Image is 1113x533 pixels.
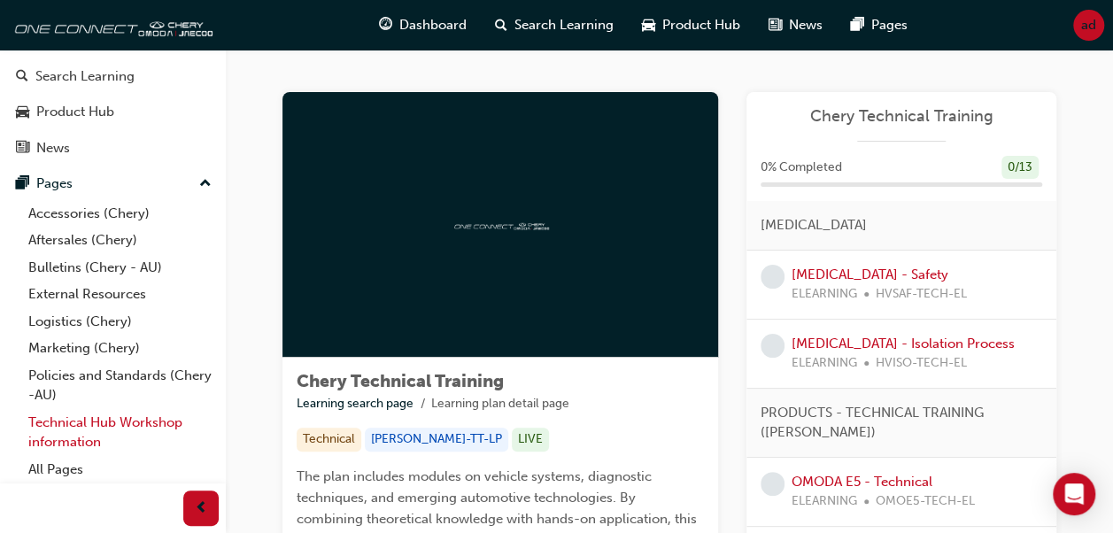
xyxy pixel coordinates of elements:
[851,14,864,36] span: pages-icon
[876,284,967,305] span: HVSAF-TECH-EL
[769,14,782,36] span: news-icon
[792,353,857,374] span: ELEARNING
[481,7,628,43] a: search-iconSearch Learning
[297,371,504,391] span: Chery Technical Training
[21,227,219,254] a: Aftersales (Chery)
[195,498,208,520] span: prev-icon
[297,428,361,452] div: Technical
[21,335,219,362] a: Marketing (Chery)
[399,15,467,35] span: Dashboard
[754,7,837,43] a: news-iconNews
[792,266,948,282] a: [MEDICAL_DATA] - Safety
[1001,156,1039,180] div: 0 / 13
[36,174,73,194] div: Pages
[379,14,392,36] span: guage-icon
[1053,473,1095,515] div: Open Intercom Messenger
[365,7,481,43] a: guage-iconDashboard
[792,491,857,512] span: ELEARNING
[871,15,908,35] span: Pages
[36,102,114,122] div: Product Hub
[642,14,655,36] span: car-icon
[16,141,29,157] span: news-icon
[35,66,135,87] div: Search Learning
[876,353,967,374] span: HVISO-TECH-EL
[514,15,614,35] span: Search Learning
[761,215,867,236] span: [MEDICAL_DATA]
[7,167,219,200] button: Pages
[452,216,549,233] img: oneconnect
[761,334,785,358] span: learningRecordVerb_NONE-icon
[7,60,219,93] a: Search Learning
[792,474,932,490] a: OMODA E5 - Technical
[761,472,785,496] span: learningRecordVerb_NONE-icon
[792,284,857,305] span: ELEARNING
[7,132,219,165] a: News
[792,336,1015,351] a: [MEDICAL_DATA] - Isolation Process
[365,428,508,452] div: [PERSON_NAME]-TT-LP
[21,456,219,483] a: All Pages
[761,158,842,178] span: 0 % Completed
[7,96,219,128] a: Product Hub
[761,265,785,289] span: learningRecordVerb_NONE-icon
[21,409,219,456] a: Technical Hub Workshop information
[662,15,740,35] span: Product Hub
[837,7,922,43] a: pages-iconPages
[297,396,414,411] a: Learning search page
[21,200,219,228] a: Accessories (Chery)
[876,491,975,512] span: OMOE5-TECH-EL
[495,14,507,36] span: search-icon
[21,254,219,282] a: Bulletins (Chery - AU)
[512,428,549,452] div: LIVE
[761,403,1028,443] span: PRODUCTS - TECHNICAL TRAINING ([PERSON_NAME])
[1073,10,1104,41] button: ad
[16,176,29,192] span: pages-icon
[21,362,219,409] a: Policies and Standards (Chery -AU)
[761,106,1042,127] a: Chery Technical Training
[36,138,70,158] div: News
[199,173,212,196] span: up-icon
[16,104,29,120] span: car-icon
[21,308,219,336] a: Logistics (Chery)
[1081,15,1096,35] span: ad
[9,7,213,42] img: oneconnect
[431,394,569,414] li: Learning plan detail page
[16,69,28,85] span: search-icon
[628,7,754,43] a: car-iconProduct Hub
[21,281,219,308] a: External Resources
[789,15,823,35] span: News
